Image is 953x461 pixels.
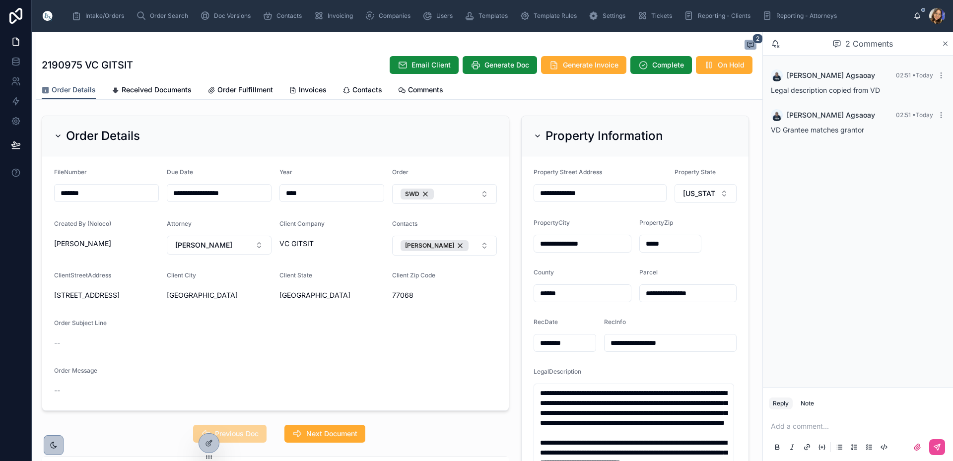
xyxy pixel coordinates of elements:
[167,168,193,176] span: Due Date
[776,12,837,20] span: Reporting - Attorneys
[534,368,581,375] span: LegalDescription
[279,239,384,249] span: VC GITSIT
[401,240,469,251] button: Unselect 4
[276,12,302,20] span: Contacts
[54,319,107,327] span: Order Subject Line
[845,38,893,50] span: 2 Comments
[405,242,454,250] span: [PERSON_NAME]
[419,7,460,25] a: Users
[42,81,96,100] a: Order Details
[398,81,443,101] a: Comments
[630,56,692,74] button: Complete
[534,318,558,326] span: RecDate
[675,168,716,176] span: Property State
[352,85,382,95] span: Contacts
[54,367,97,374] span: Order Message
[68,7,131,25] a: Intake/Orders
[745,40,756,52] button: 2
[167,271,196,279] span: Client City
[207,81,273,101] a: Order Fulfillment
[896,71,933,79] span: 02:51 • Today
[66,128,140,144] h2: Order Details
[214,12,251,20] span: Doc Versions
[167,290,272,300] span: [GEOGRAPHIC_DATA]
[405,190,419,198] span: SWD
[517,7,584,25] a: Template Rules
[639,268,658,276] span: Parcel
[175,240,232,250] span: [PERSON_NAME]
[122,85,192,95] span: Received Documents
[541,56,626,74] button: Generate Invoice
[392,168,408,176] span: Order
[392,236,497,256] button: Select Button
[392,220,417,227] span: Contacts
[362,7,417,25] a: Companies
[342,81,382,101] a: Contacts
[54,386,60,395] span: --
[54,290,159,300] span: [STREET_ADDRESS]
[197,7,258,25] a: Doc Versions
[771,126,864,134] span: VD Grantee matches grantor
[42,58,133,72] h1: 2190975 VC GITSIT
[787,70,875,80] span: [PERSON_NAME] Agsaoay
[284,425,365,443] button: Next Document
[150,12,188,20] span: Order Search
[718,60,745,70] span: On Hold
[260,7,309,25] a: Contacts
[478,12,508,20] span: Templates
[392,271,435,279] span: Client Zip Code
[484,60,529,70] span: Generate Doc
[392,184,497,204] button: Select Button
[681,7,757,25] a: Reporting - Clients
[52,85,96,95] span: Order Details
[390,56,459,74] button: Email Client
[534,268,554,276] span: County
[401,189,434,199] button: Unselect 4
[279,168,292,176] span: Year
[534,168,602,176] span: Property Street Address
[603,12,625,20] span: Settings
[698,12,750,20] span: Reporting - Clients
[167,236,272,255] button: Select Button
[769,397,793,409] button: Reply
[759,7,844,25] a: Reporting - Attorneys
[306,429,357,439] span: Next Document
[379,12,410,20] span: Companies
[112,81,192,101] a: Received Documents
[787,110,875,120] span: [PERSON_NAME] Agsaoay
[463,56,537,74] button: Generate Doc
[40,8,56,24] img: App logo
[299,85,327,95] span: Invoices
[279,271,312,279] span: Client State
[279,220,325,227] span: Client Company
[54,338,60,348] span: --
[167,220,192,227] span: Attorney
[675,184,737,203] button: Select Button
[311,7,360,25] a: Invoicing
[217,85,273,95] span: Order Fulfillment
[534,219,570,226] span: PropertyCity
[279,290,384,300] span: [GEOGRAPHIC_DATA]
[534,12,577,20] span: Template Rules
[651,12,672,20] span: Tickets
[436,12,453,20] span: Users
[604,318,626,326] span: RecInfo
[545,128,663,144] h2: Property Information
[563,60,618,70] span: Generate Invoice
[462,7,515,25] a: Templates
[133,7,195,25] a: Order Search
[797,397,818,409] button: Note
[634,7,679,25] a: Tickets
[64,5,913,27] div: scrollable content
[54,271,111,279] span: ClientStreetAddress
[896,111,933,119] span: 02:51 • Today
[652,60,684,70] span: Complete
[85,12,124,20] span: Intake/Orders
[683,189,717,198] span: [US_STATE]
[408,85,443,95] span: Comments
[54,220,111,227] span: Created By (Noloco)
[801,399,814,407] div: Note
[392,290,497,300] span: 77068
[54,239,111,249] span: [PERSON_NAME]
[752,34,763,44] span: 2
